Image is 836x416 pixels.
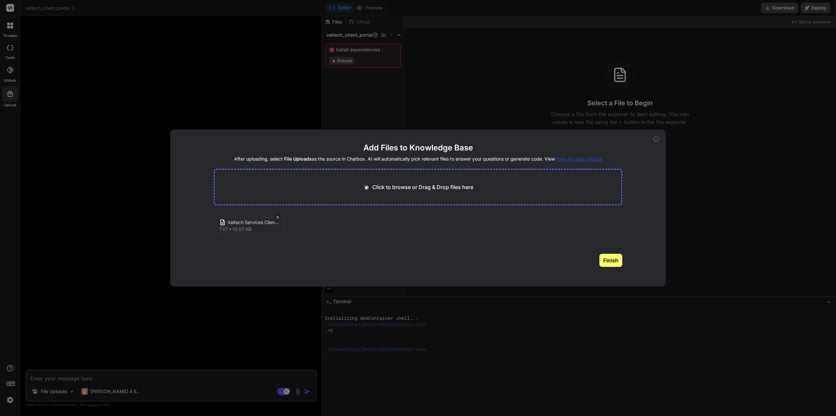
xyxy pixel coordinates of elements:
[214,156,622,162] h4: After uploading, select as the source in Chatbox. AI will automatically pick relevant files to an...
[219,226,228,233] span: txt
[556,156,602,162] span: Step-by-step Tutorial
[232,226,251,233] span: 13.07 KB
[372,183,473,191] p: Click to browse or Drag & Drop files here
[599,254,622,267] button: Finish
[227,219,280,226] span: Vaitech Services Client Portal PRD
[214,143,622,153] h2: Add Files to Knowledge Base
[284,156,312,162] span: File Uploads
